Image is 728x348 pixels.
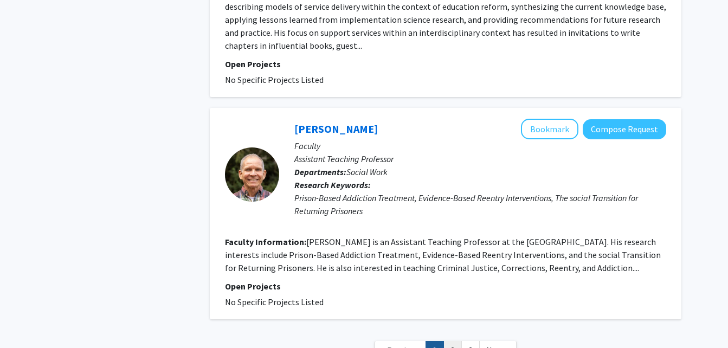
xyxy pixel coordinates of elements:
p: Faculty [294,139,666,152]
fg-read-more: [PERSON_NAME] is an Assistant Teaching Professor at the [GEOGRAPHIC_DATA]. His research interests... [225,236,661,273]
iframe: Chat [8,299,46,340]
span: No Specific Projects Listed [225,74,324,85]
b: Research Keywords: [294,179,371,190]
p: Assistant Teaching Professor [294,152,666,165]
button: Add Dan Hanneken to Bookmarks [521,119,578,139]
p: Open Projects [225,280,666,293]
div: Prison-Based Addiction Treatment, Evidence-Based Reentry Interventions, The social Transition for... [294,191,666,217]
p: Open Projects [225,57,666,70]
b: Faculty Information: [225,236,306,247]
button: Compose Request to Dan Hanneken [583,119,666,139]
a: [PERSON_NAME] [294,122,378,136]
b: Departments: [294,166,346,177]
span: No Specific Projects Listed [225,297,324,307]
span: Social Work [346,166,388,177]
